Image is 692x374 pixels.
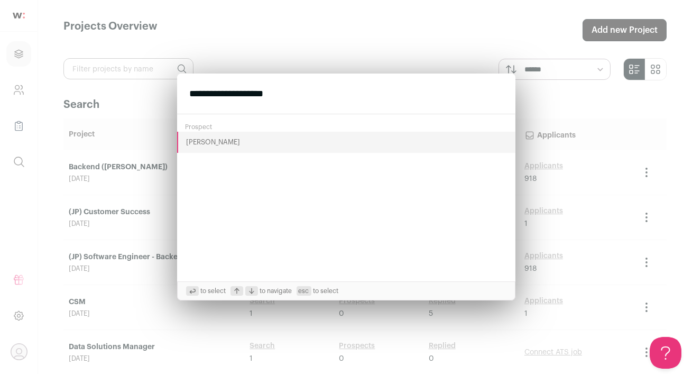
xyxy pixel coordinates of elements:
[177,118,515,132] div: Prospect
[297,286,339,296] span: to select
[230,286,292,296] span: to navigate
[650,337,681,369] iframe: Help Scout Beacon - Open
[297,286,311,296] span: esc
[177,132,515,153] button: [PERSON_NAME]
[186,286,226,296] span: to select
